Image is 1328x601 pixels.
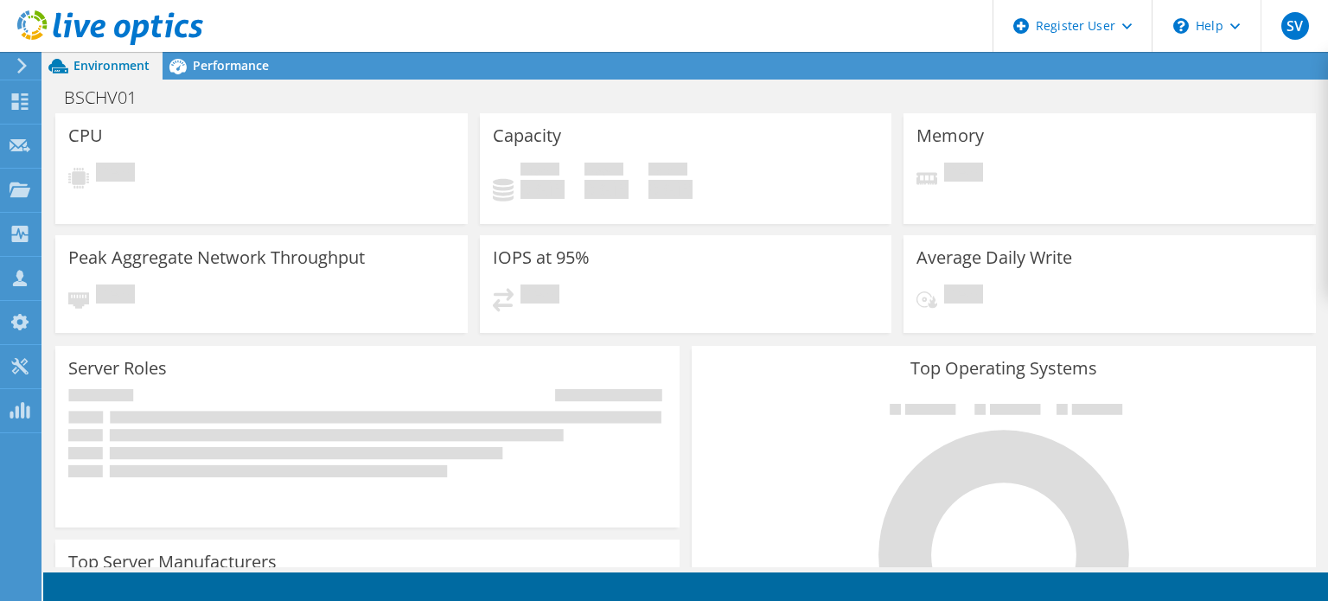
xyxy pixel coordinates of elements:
[96,163,135,186] span: Pending
[648,163,687,180] span: Total
[96,285,135,308] span: Pending
[584,163,623,180] span: Free
[73,57,150,74] span: Environment
[1281,12,1309,40] span: SV
[193,57,269,74] span: Performance
[68,248,365,267] h3: Peak Aggregate Network Throughput
[584,180,629,199] h4: 0 GiB
[705,359,1303,378] h3: Top Operating Systems
[56,88,163,107] h1: BSCHV01
[648,180,693,199] h4: 0 GiB
[68,126,103,145] h3: CPU
[1173,18,1189,34] svg: \n
[944,285,983,308] span: Pending
[520,285,559,308] span: Pending
[68,359,167,378] h3: Server Roles
[493,248,590,267] h3: IOPS at 95%
[68,553,277,572] h3: Top Server Manufacturers
[520,180,565,199] h4: 0 GiB
[916,248,1072,267] h3: Average Daily Write
[916,126,984,145] h3: Memory
[520,163,559,180] span: Used
[493,126,561,145] h3: Capacity
[944,163,983,186] span: Pending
